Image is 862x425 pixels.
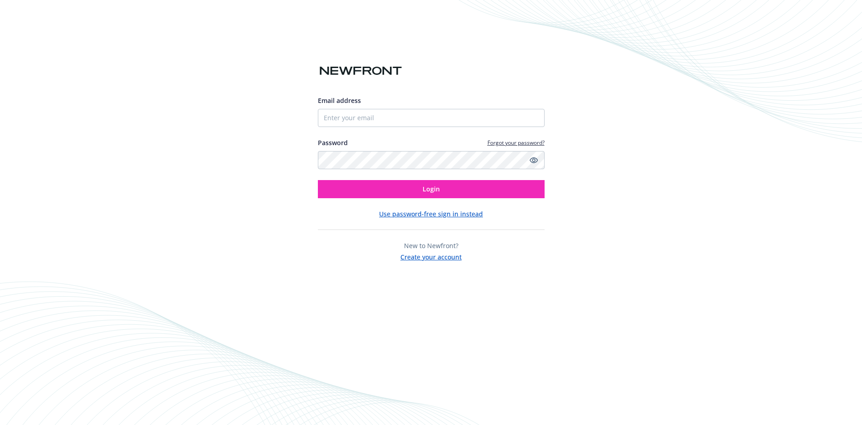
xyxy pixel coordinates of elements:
a: Show password [528,155,539,166]
img: Newfront logo [318,63,404,79]
input: Enter your password [318,151,545,169]
label: Password [318,138,348,147]
span: Email address [318,96,361,105]
button: Create your account [400,250,462,262]
a: Forgot your password? [487,139,545,147]
button: Login [318,180,545,198]
span: New to Newfront? [404,241,458,250]
button: Use password-free sign in instead [379,209,483,219]
span: Login [423,185,440,193]
input: Enter your email [318,109,545,127]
